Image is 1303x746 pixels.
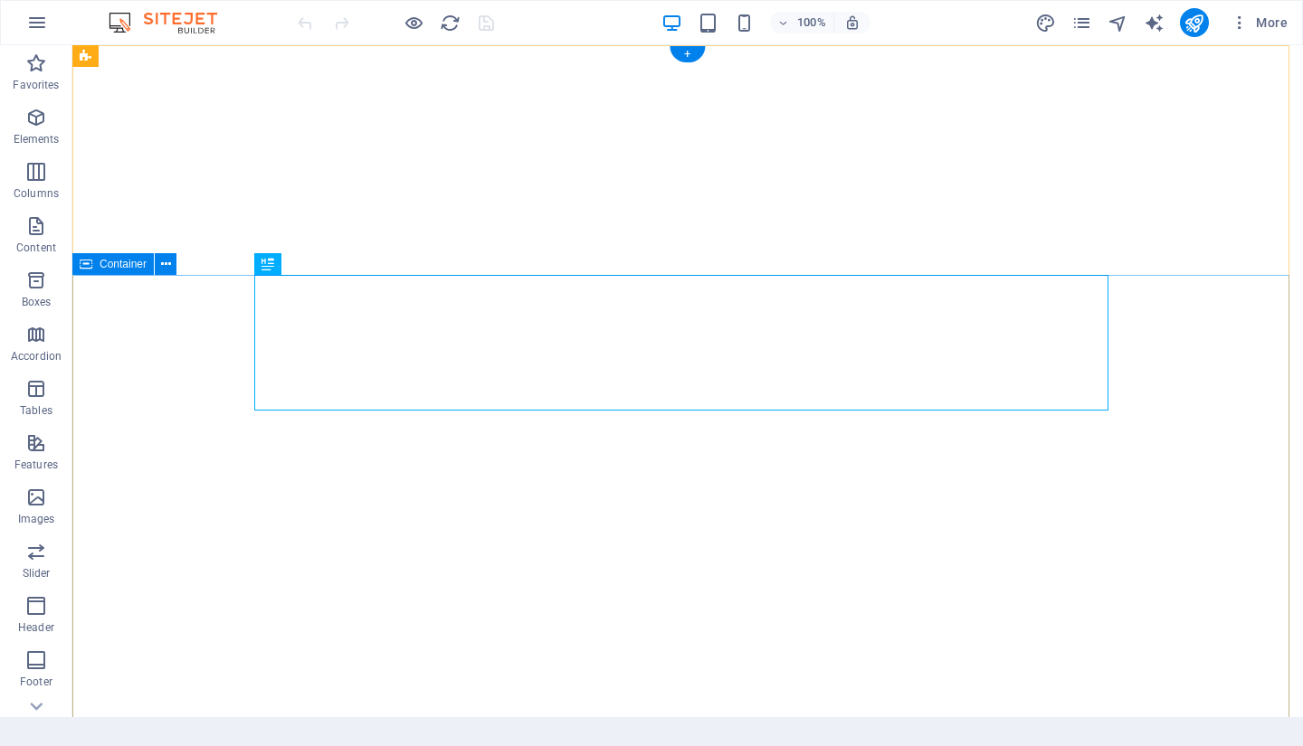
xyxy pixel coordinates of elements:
i: Design (Ctrl+Alt+Y) [1035,13,1056,33]
i: Publish [1184,13,1204,33]
div: + [670,46,705,62]
button: text_generator [1144,12,1165,33]
i: Pages (Ctrl+Alt+S) [1071,13,1092,33]
img: Editor Logo [104,12,240,33]
p: Columns [14,186,59,201]
p: Favorites [13,78,59,92]
p: Tables [20,403,52,418]
p: Content [16,241,56,255]
button: pages [1071,12,1093,33]
p: Images [18,512,55,526]
span: More [1231,14,1288,32]
p: Slider [23,566,51,581]
p: Header [18,620,54,635]
span: Container [100,259,147,269]
button: publish [1180,8,1209,37]
p: Accordion [11,349,62,364]
i: Navigator [1108,13,1128,33]
i: On resize automatically adjust zoom level to fit chosen device. [844,14,861,31]
p: Boxes [22,295,52,309]
button: 100% [770,12,834,33]
p: Elements [14,132,60,146]
i: Reload page [440,13,461,33]
button: More [1223,8,1295,37]
p: Footer [20,675,52,689]
button: navigator [1108,12,1129,33]
h6: 100% [797,12,826,33]
p: Features [14,458,58,472]
i: AI Writer [1144,13,1165,33]
button: Click here to leave preview mode and continue editing [403,12,424,33]
button: reload [439,12,461,33]
button: design [1035,12,1057,33]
